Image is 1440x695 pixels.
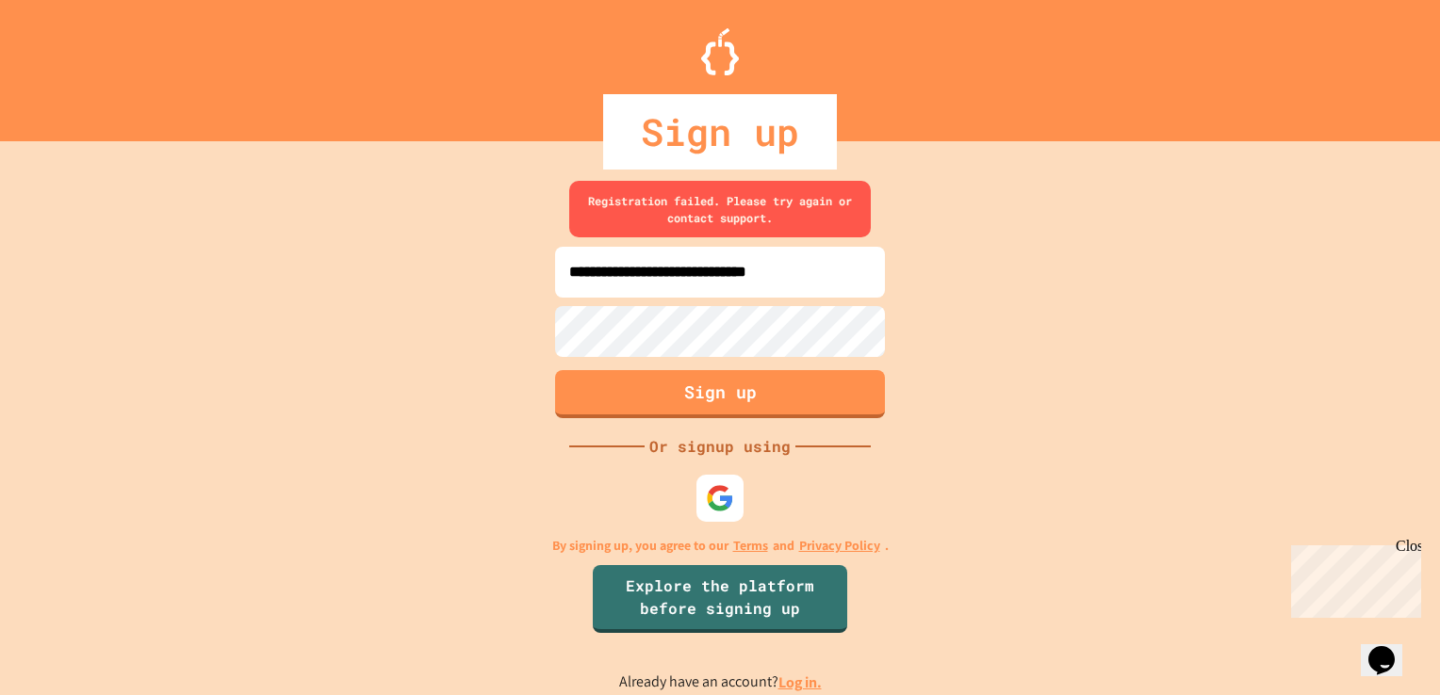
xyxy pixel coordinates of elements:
div: Or signup using [645,435,795,458]
iframe: chat widget [1361,620,1421,676]
iframe: chat widget [1284,538,1421,618]
a: Privacy Policy [799,536,880,556]
a: Log in. [778,672,822,692]
button: Sign up [555,370,885,418]
p: Already have an account? [619,671,822,694]
div: Registration failed. Please try again or contact support. [569,181,871,237]
div: Chat with us now!Close [8,8,130,120]
img: google-icon.svg [706,484,734,512]
div: Sign up [603,94,837,170]
img: Logo.svg [701,28,739,75]
a: Explore the platform before signing up [593,565,847,633]
a: Terms [733,536,768,556]
p: By signing up, you agree to our and . [552,536,889,556]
